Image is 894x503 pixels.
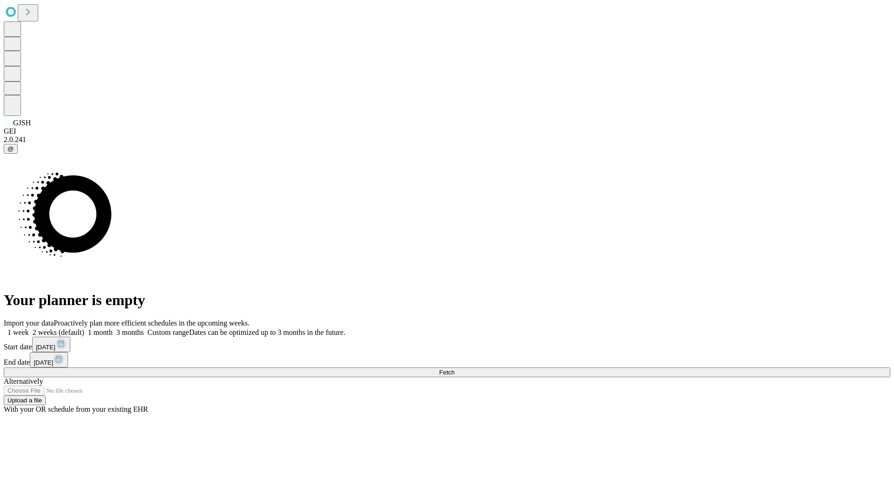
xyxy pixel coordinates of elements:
span: Fetch [439,369,454,376]
button: [DATE] [32,337,70,352]
div: Start date [4,337,890,352]
button: @ [4,144,18,154]
span: Alternatively [4,377,43,385]
span: 2 weeks (default) [33,328,84,336]
div: GEI [4,127,890,136]
button: Upload a file [4,395,46,405]
span: 1 week [7,328,29,336]
span: Dates can be optimized up to 3 months in the future. [189,328,345,336]
span: Proactively plan more efficient schedules in the upcoming weeks. [54,319,250,327]
div: End date [4,352,890,367]
h1: Your planner is empty [4,292,890,309]
span: @ [7,145,14,152]
span: [DATE] [36,344,55,351]
span: GJSH [13,119,31,127]
span: Import your data [4,319,54,327]
span: With your OR schedule from your existing EHR [4,405,148,413]
div: 2.0.241 [4,136,890,144]
span: 1 month [88,328,113,336]
span: 3 months [116,328,144,336]
button: [DATE] [30,352,68,367]
span: Custom range [148,328,189,336]
span: [DATE] [34,359,53,366]
button: Fetch [4,367,890,377]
